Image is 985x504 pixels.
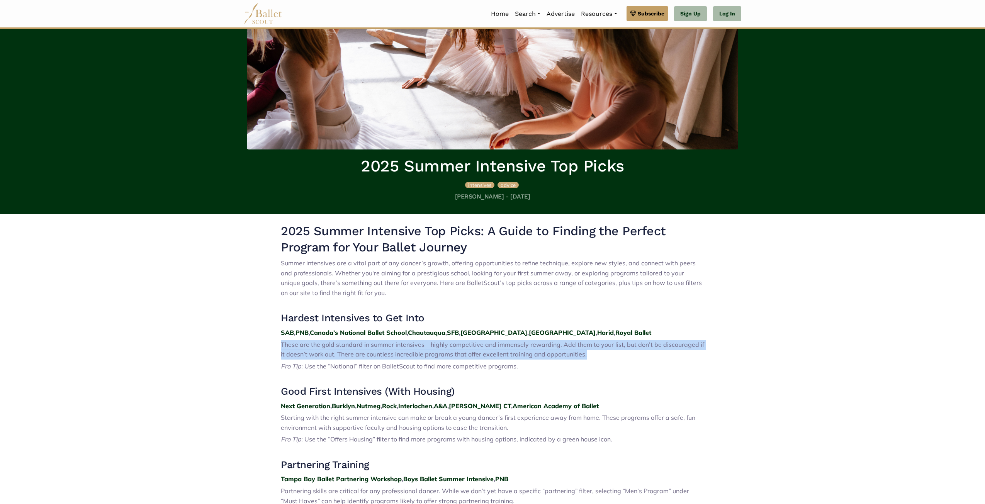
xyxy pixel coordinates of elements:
[247,193,738,201] h5: [PERSON_NAME] - [DATE]
[281,385,704,398] h3: Good First Intensives (With Housing)
[294,329,295,336] strong: ,
[543,6,578,22] a: Advertise
[281,259,702,297] span: Summer intensives are a vital part of any dancer’s growth, offering opportunities to refine techn...
[281,223,704,255] h2: 2025 Summer Intensive Top Picks: A Guide to Finding the Perfect Program for Your Ballet Journey
[527,329,529,336] strong: ,
[408,329,445,336] a: Chautauqua
[596,329,597,336] strong: ,
[529,329,596,336] a: [GEOGRAPHIC_DATA]
[459,329,460,336] strong: ,
[281,414,695,431] span: Starting with the right summer intensive can make or break a young dancer’s first experience away...
[355,402,357,410] strong: ,
[597,329,614,336] a: Harid
[468,182,491,188] span: intensives
[382,402,397,410] a: Rock
[403,475,494,483] a: Boys Ballet Summer Intensive
[488,6,512,22] a: Home
[281,341,704,358] span: These are the gold standard in summer intensives—highly competitive and immensely rewarding. Add ...
[713,6,741,22] a: Log In
[407,329,408,336] strong: ,
[281,458,704,472] h3: Partnering Training
[398,402,432,410] a: Interlochen
[638,9,664,18] span: Subscribe
[460,329,527,336] a: [GEOGRAPHIC_DATA]
[511,402,513,410] strong: ,
[332,402,355,410] a: Burklyn
[397,402,398,410] strong: ,
[465,181,496,188] a: intensives
[615,329,651,336] a: Royal Ballet
[674,6,707,22] a: Sign Up
[295,329,309,336] a: PNB
[281,312,704,325] h3: Hardest Intensives to Get Into
[281,475,402,483] a: Tampa Bay Ballet Partnering Workshop
[402,475,403,483] strong: ,
[513,402,599,410] a: American Academy of Ballet
[281,435,301,443] span: Pro Tip
[301,435,612,443] span: : Use the “Offers Housing” filter to find more programs with housing options, indicated by a gree...
[614,329,615,336] strong: ,
[630,9,636,18] img: gem.svg
[432,402,434,410] strong: ,
[627,6,668,21] a: Subscribe
[578,6,620,22] a: Resources
[281,329,294,336] a: SAB
[310,329,407,336] a: Canada’s National Ballet School
[501,182,516,188] span: advice
[449,402,511,410] a: [PERSON_NAME] CT
[380,402,382,410] strong: ,
[434,402,447,410] a: A&A
[281,402,330,410] a: Next Generation
[330,402,332,410] strong: ,
[357,402,380,410] a: Nutmeg
[495,475,508,483] a: PNB
[447,329,459,336] a: SFB
[494,475,495,483] strong: ,
[309,329,310,336] strong: ,
[301,362,518,370] span: : Use the “National” filter on BalletScout to find more competitive programs.
[445,329,447,336] strong: ,
[281,362,301,370] span: Pro Tip
[498,181,519,188] a: advice
[447,402,449,410] strong: ,
[247,156,738,177] h1: 2025 Summer Intensive Top Picks
[512,6,543,22] a: Search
